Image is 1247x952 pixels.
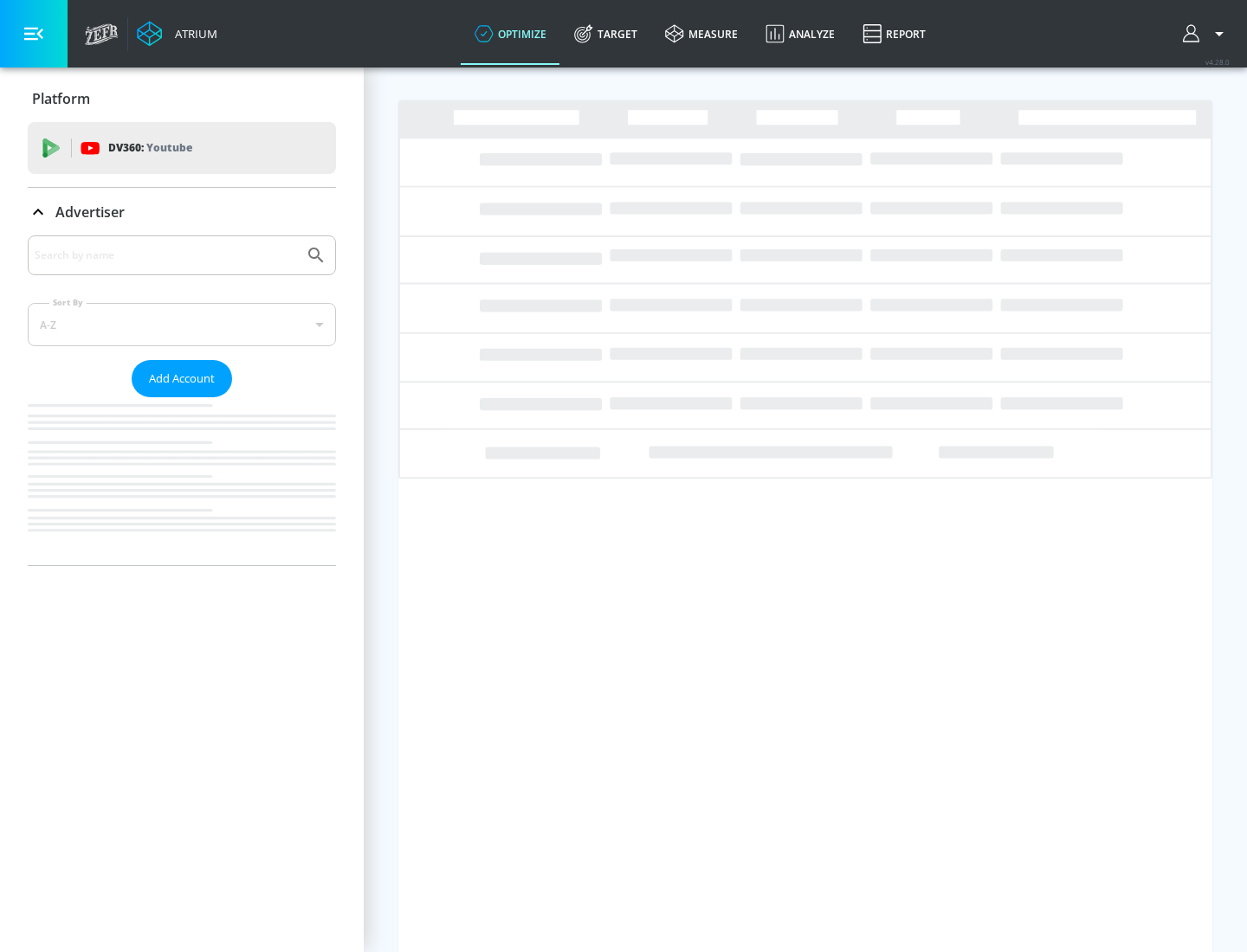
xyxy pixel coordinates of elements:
a: Target [560,3,651,65]
div: Advertiser [28,235,336,565]
span: v 4.28.0 [1205,57,1230,67]
p: Youtube [146,138,192,157]
input: Search by name [35,244,297,267]
p: DV360: [108,138,192,158]
a: Report [849,3,940,65]
a: Analyze [752,3,849,65]
a: optimize [461,3,560,65]
div: A-Z [28,303,336,346]
a: measure [651,3,752,65]
button: Add Account [132,360,232,397]
div: DV360: Youtube [28,122,336,174]
p: Platform [32,89,90,108]
span: Add Account [149,369,215,389]
div: Advertiser [28,188,336,236]
div: Atrium [168,26,217,42]
label: Sort By [49,297,87,308]
p: Advertiser [55,203,125,222]
div: Platform [28,74,336,123]
a: Atrium [137,21,217,47]
nav: list of Advertiser [28,397,336,565]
